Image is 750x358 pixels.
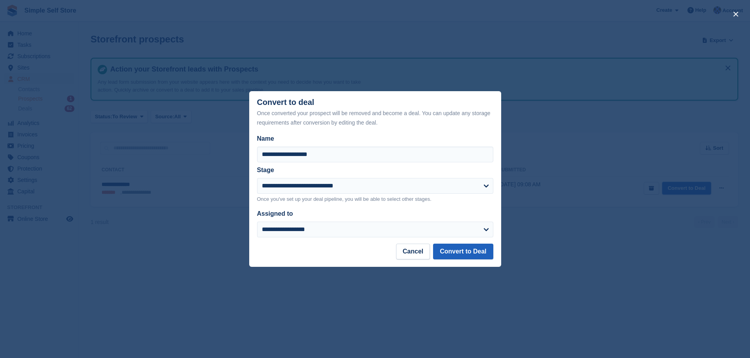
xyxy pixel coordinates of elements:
div: Once converted your prospect will be removed and become a deal. You can update any storage requir... [257,108,493,127]
p: Once you've set up your deal pipeline, you will be able to select other stages. [257,195,493,203]
label: Stage [257,167,274,173]
label: Name [257,134,493,143]
button: Convert to Deal [433,244,493,259]
button: Cancel [396,244,430,259]
button: close [730,8,742,20]
div: Convert to deal [257,98,493,127]
label: Assigned to [257,210,293,217]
